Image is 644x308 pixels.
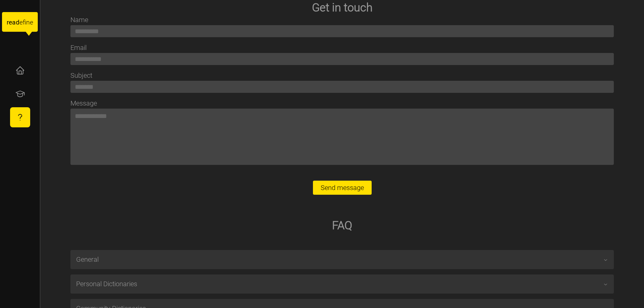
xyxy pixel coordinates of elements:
[70,15,88,25] label: Name
[25,18,26,26] tspan: i
[76,250,603,269] span: General
[70,70,92,81] label: Subject
[70,43,87,53] label: Email
[23,18,25,26] tspan: f
[30,18,33,26] tspan: e
[71,275,613,293] button: Personal Dictionaries
[313,181,372,195] button: Send message
[7,18,9,26] tspan: r
[9,18,12,26] tspan: e
[19,18,23,26] tspan: e
[16,18,19,26] tspan: d
[70,98,97,109] label: Message
[71,250,613,269] button: General
[70,218,614,233] h1: FAQ
[76,275,603,293] span: Personal Dictionaries
[12,18,15,26] tspan: a
[26,18,30,26] tspan: n
[321,181,364,194] span: Send message
[2,5,38,42] a: readefine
